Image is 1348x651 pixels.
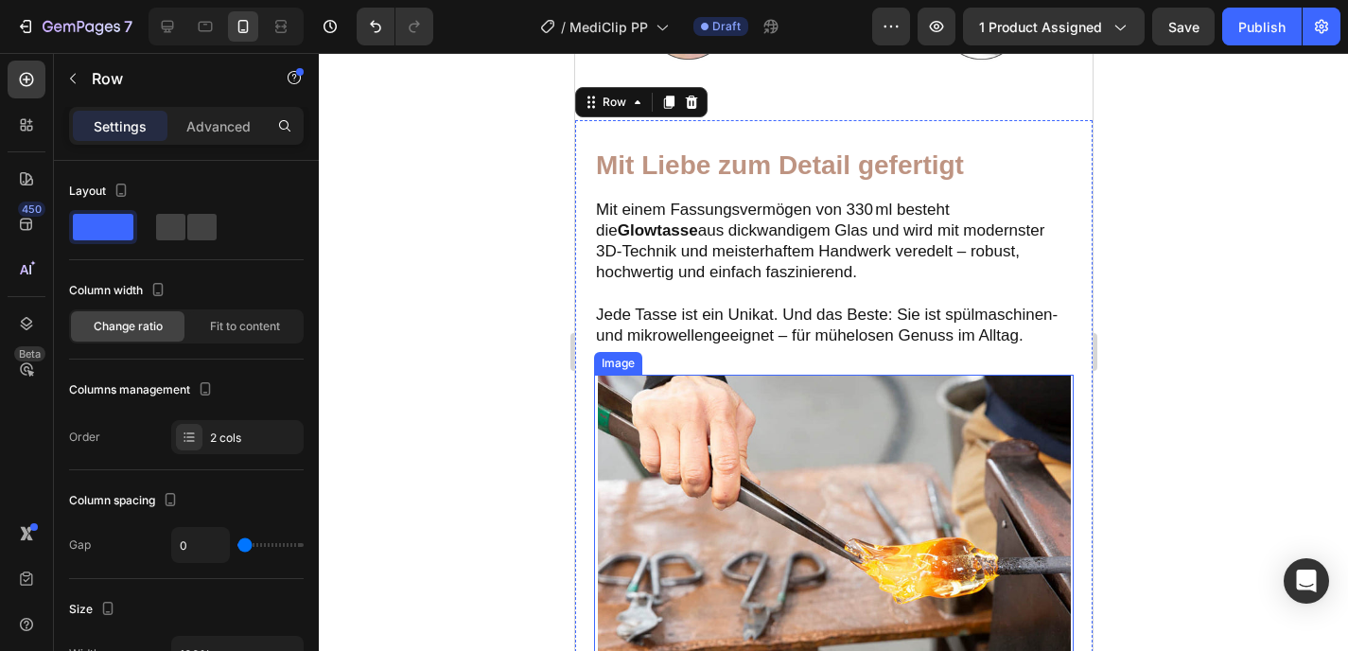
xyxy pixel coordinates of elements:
[575,53,1093,651] iframe: Design area
[92,67,253,90] p: Row
[210,318,280,335] span: Fit to content
[124,15,132,38] p: 7
[69,537,91,554] div: Gap
[69,429,100,446] div: Order
[712,18,741,35] span: Draft
[94,318,163,335] span: Change ratio
[18,202,45,217] div: 450
[69,378,217,403] div: Columns management
[1168,19,1199,35] span: Save
[69,488,182,514] div: Column spacing
[210,430,299,447] div: 2 cols
[561,17,566,37] span: /
[23,302,63,319] div: Image
[69,597,119,623] div: Size
[1152,8,1215,45] button: Save
[569,17,648,37] span: MediClip PP
[186,116,251,136] p: Advanced
[172,528,229,562] input: Auto
[1238,17,1286,37] div: Publish
[94,116,147,136] p: Settings
[979,17,1102,37] span: 1 product assigned
[24,41,55,58] div: Row
[69,278,169,304] div: Column width
[14,346,45,361] div: Beta
[23,322,496,606] img: gempages_554191837036807028-2f78994f-0cdc-40e5-af3b-c7a377721b2c.png
[357,8,433,45] div: Undo/Redo
[1284,558,1329,604] div: Open Intercom Messenger
[69,179,132,204] div: Layout
[8,8,141,45] button: 7
[963,8,1145,45] button: 1 product assigned
[1222,8,1302,45] button: Publish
